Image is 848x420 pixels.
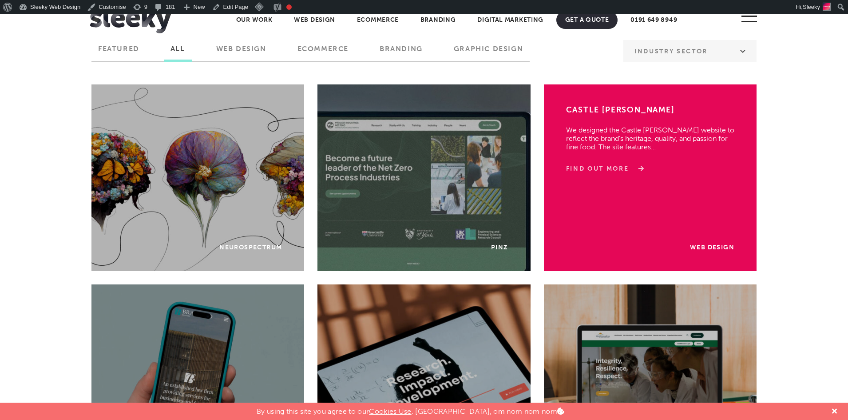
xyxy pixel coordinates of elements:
a: Cookies Use [369,407,412,416]
span: Sleeky [803,4,820,10]
label: All [164,44,192,60]
label: Ecommerce [291,44,355,60]
label: Branding [373,44,429,60]
img: Sleeky Web Design Newcastle [90,7,171,33]
p: By using this site you agree to our . [GEOGRAPHIC_DATA], om nom nom nom [257,403,564,416]
h3: Castle [PERSON_NAME] [566,104,734,117]
label: Web Design [210,44,273,60]
img: sleeky-avatar.svg [823,3,831,11]
a: Branding [412,11,465,29]
a: Web Design [285,11,344,29]
a: Get A Quote [556,11,618,29]
div: Focus keyphrase not set [286,4,292,10]
a: Find Out More [566,164,641,173]
a: 0191 649 8949 [622,11,686,29]
a: Web Design [690,244,734,251]
a: Our Work [227,11,281,29]
a: Ecommerce [348,11,408,29]
label: Featured [91,44,146,60]
p: We designed the Castle [PERSON_NAME] website to reflect the brand’s heritage, quality, and passio... [566,117,734,151]
a: Digital Marketing [468,11,552,29]
label: Graphic Design [447,44,530,60]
